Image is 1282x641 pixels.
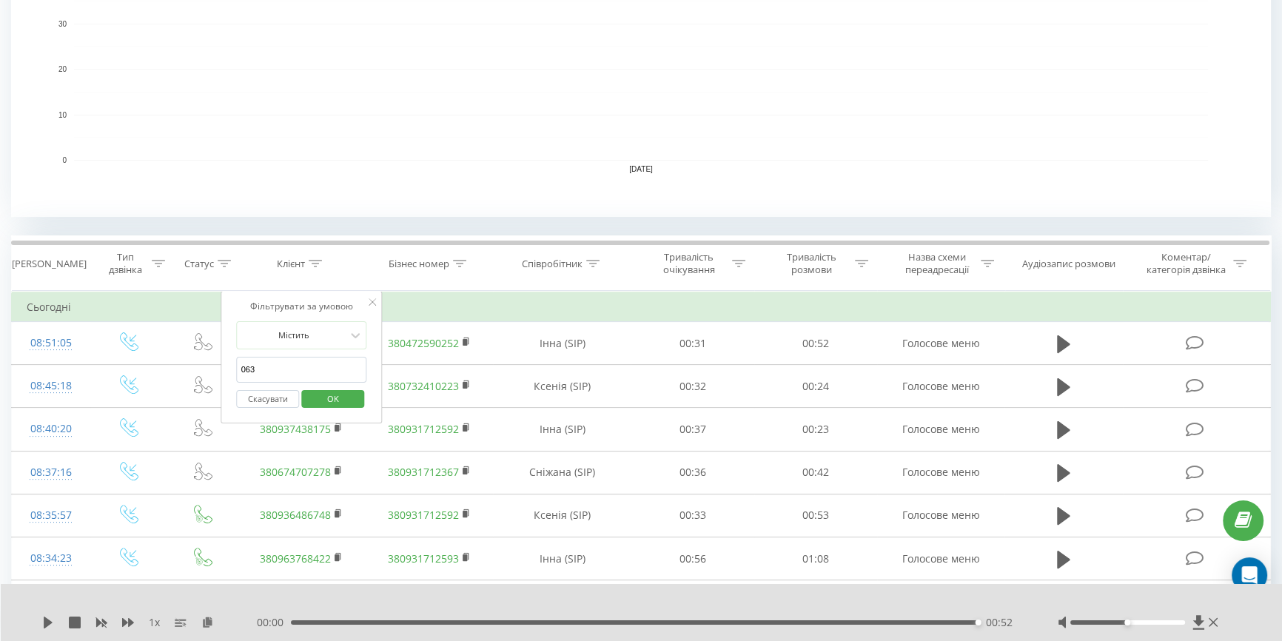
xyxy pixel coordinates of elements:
[260,422,331,436] a: 380937438175
[12,292,1271,322] td: Сьогодні
[277,258,305,270] div: Клієнт
[877,494,1005,537] td: Голосове меню
[301,390,364,409] button: OK
[877,365,1005,408] td: Голосове меню
[631,537,754,580] td: 00:56
[388,508,459,522] a: 380931712592
[493,537,631,580] td: Інна (SIP)
[493,322,631,365] td: Інна (SIP)
[58,20,67,28] text: 30
[877,451,1005,494] td: Голосове меню
[260,465,331,479] a: 380674707278
[986,615,1013,630] span: 00:52
[388,551,459,566] a: 380931712593
[104,251,148,276] div: Тип дзвінка
[754,408,877,451] td: 00:23
[976,620,981,625] div: Accessibility label
[631,494,754,537] td: 00:33
[388,422,459,436] a: 380931712592
[1232,557,1267,593] div: Open Intercom Messenger
[260,508,331,522] a: 380936486748
[27,458,75,487] div: 08:37:16
[27,372,75,400] div: 08:45:18
[312,387,354,410] span: OK
[754,365,877,408] td: 00:24
[184,258,214,270] div: Статус
[27,415,75,443] div: 08:40:20
[260,551,331,566] a: 380963768422
[754,322,877,365] td: 00:52
[257,615,291,630] span: 00:00
[772,251,851,276] div: Тривалість розмови
[493,408,631,451] td: Інна (SIP)
[631,365,754,408] td: 00:32
[27,329,75,358] div: 08:51:05
[27,544,75,573] div: 08:34:23
[12,258,87,270] div: [PERSON_NAME]
[631,322,754,365] td: 00:31
[237,357,367,383] input: Введіть значення
[754,580,877,623] td: 00:18
[58,111,67,119] text: 10
[389,258,449,270] div: Бізнес номер
[149,615,160,630] span: 1 x
[631,408,754,451] td: 00:37
[237,390,300,409] button: Скасувати
[58,65,67,73] text: 20
[237,299,367,314] div: Фільтрувати за умовою
[522,258,583,270] div: Співробітник
[62,156,67,164] text: 0
[493,365,631,408] td: Ксенія (SIP)
[877,408,1005,451] td: Голосове меню
[493,494,631,537] td: Ксенія (SIP)
[493,451,631,494] td: Сніжана (SIP)
[877,537,1005,580] td: Голосове меню
[493,580,631,623] td: Інна (SIP)
[1143,251,1229,276] div: Коментар/категорія дзвінка
[754,451,877,494] td: 00:42
[631,451,754,494] td: 00:36
[27,501,75,530] div: 08:35:57
[649,251,728,276] div: Тривалість очікування
[754,494,877,537] td: 00:53
[388,379,459,393] a: 380732410223
[877,322,1005,365] td: Голосове меню
[898,251,977,276] div: Назва схеми переадресації
[629,165,653,173] text: [DATE]
[1022,258,1115,270] div: Аудіозапис розмови
[388,465,459,479] a: 380931712367
[754,537,877,580] td: 01:08
[631,580,754,623] td: 00:18
[1124,620,1130,625] div: Accessibility label
[388,336,459,350] a: 380472590252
